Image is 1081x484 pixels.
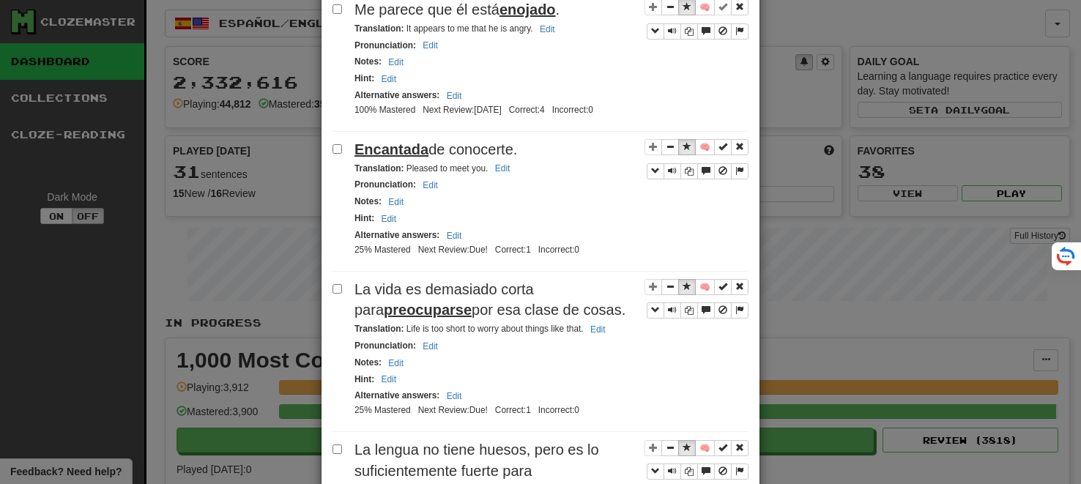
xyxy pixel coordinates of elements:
small: It appears to me that he is angry. [354,23,560,34]
button: Edit [586,321,610,338]
button: Edit [442,228,467,244]
button: Edit [535,21,560,37]
span: de conocerte. [354,141,517,157]
strong: Alternative answers : [354,230,439,240]
li: Correct: 1 [491,244,535,256]
u: preocuparse [384,302,472,318]
li: 25% Mastered [351,404,415,417]
span: 2025-06-05 [469,405,488,415]
small: Pleased to meet you. [354,163,514,174]
button: 🧠 [695,279,715,295]
li: Correct: 1 [491,404,535,417]
li: Next Review: [DATE] [419,104,505,116]
button: Edit [418,37,442,53]
button: Edit [418,177,442,193]
div: Sentence controls [647,302,748,319]
li: 100% Mastered [351,104,419,116]
u: enojado [499,1,556,18]
button: Edit [384,355,408,371]
li: Next Review: [415,404,491,417]
li: 25% Mastered [351,244,415,256]
div: Sentence controls [644,279,748,319]
button: 🧠 [695,440,715,456]
div: Sentence controls [647,463,748,480]
div: Sentence controls [644,439,748,480]
button: Edit [384,54,408,70]
button: Edit [442,388,467,404]
li: Next Review: [415,244,491,256]
strong: Hint : [354,374,374,384]
li: Incorrect: 0 [535,244,583,256]
span: La vida es demasiado corta para por esa clase de cosas. [354,281,625,319]
strong: Pronunciation : [354,179,416,190]
strong: Pronunciation : [354,340,416,351]
button: Edit [384,194,408,210]
strong: Notes : [354,196,382,206]
strong: Notes : [354,357,382,368]
strong: Translation : [354,324,404,334]
li: Incorrect: 0 [535,404,583,417]
button: Edit [376,71,401,87]
span: 2025-06-12 [469,245,488,255]
strong: Hint : [354,73,374,83]
div: Sentence controls [644,139,748,179]
li: Correct: 4 [505,104,549,116]
button: Edit [376,211,401,227]
div: Sentence controls [647,23,748,40]
button: Edit [491,160,515,176]
strong: Translation : [354,23,404,34]
strong: Alternative answers : [354,90,439,100]
div: Sentence controls [647,163,748,179]
strong: Hint : [354,213,374,223]
button: Edit [376,371,401,387]
button: Edit [442,88,467,104]
button: 🧠 [695,139,715,155]
strong: Pronunciation : [354,40,416,51]
u: Encantada [354,141,428,157]
li: Incorrect: 0 [549,104,597,116]
strong: Notes : [354,56,382,67]
small: Life is too short to worry about things like that. [354,324,610,334]
button: Edit [418,338,442,354]
span: Me parece que él está . [354,1,560,18]
strong: Translation : [354,163,404,174]
strong: Alternative answers : [354,390,439,401]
